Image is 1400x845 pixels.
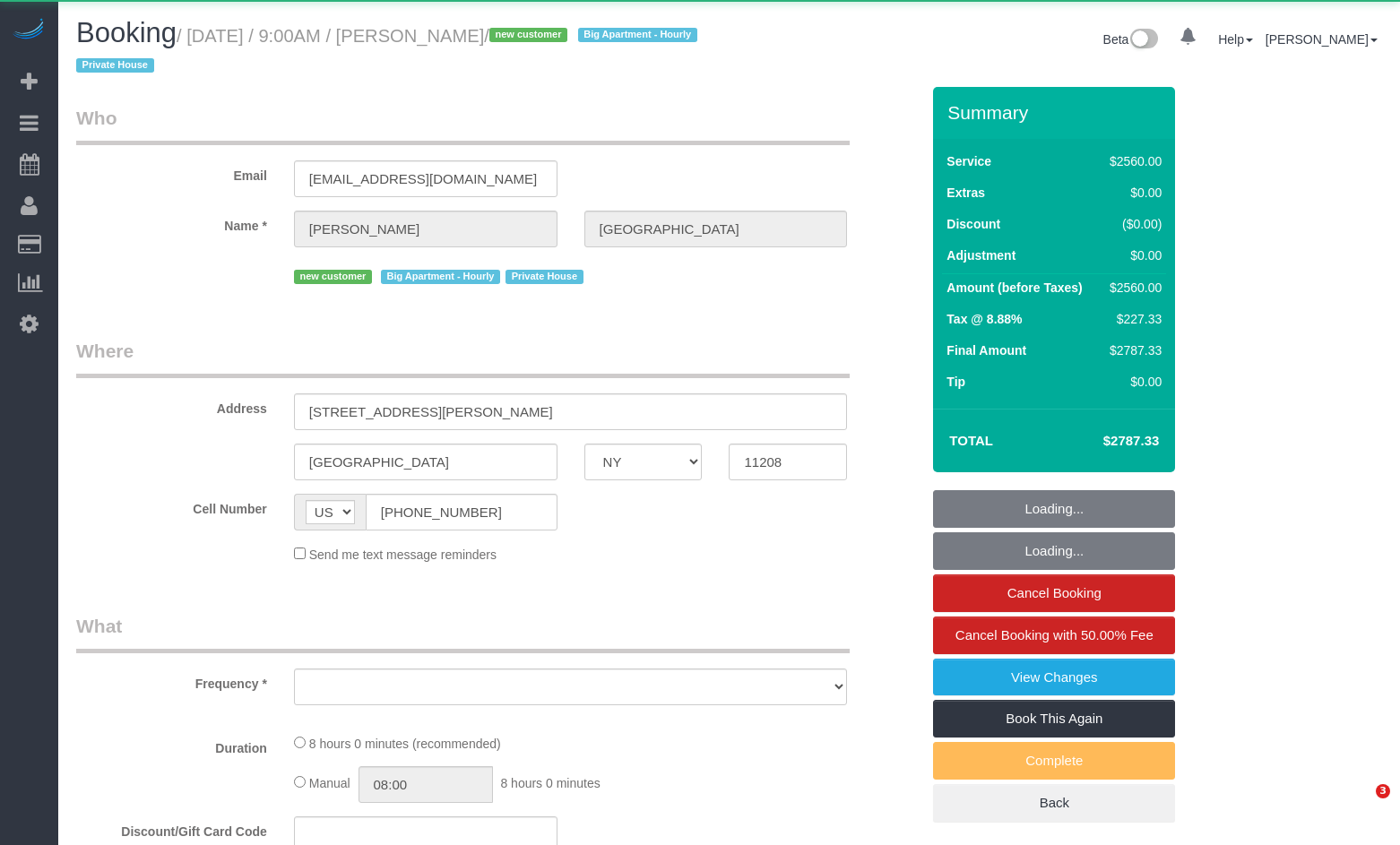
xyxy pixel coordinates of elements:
[946,373,965,391] label: Tip
[76,26,703,76] small: / [DATE] / 9:00AM / [PERSON_NAME]
[1339,784,1382,827] iframe: Intercom live chat
[309,548,497,562] span: Send me text message reminders
[1104,152,1162,170] div: $2560.00
[1050,434,1159,449] h4: $2787.33
[578,28,697,42] span: Big Apartment - Hourly
[946,184,985,202] label: Extras
[1128,29,1158,52] img: New interface
[506,270,583,284] span: Private House
[729,444,847,480] input: Zip Code
[933,659,1175,696] a: View Changes
[1104,310,1162,328] div: $227.33
[933,700,1175,737] a: Book This Again
[1103,32,1159,47] a: Beta
[76,58,154,73] span: Private House
[946,152,991,170] label: Service
[76,338,850,378] legend: Where
[1104,341,1162,359] div: $2787.33
[63,494,281,518] label: Cell Number
[500,776,600,790] span: 8 hours 0 minutes
[946,246,1015,264] label: Adjustment
[366,494,557,530] input: Cell Number
[946,310,1022,328] label: Tax @ 8.88%
[294,444,557,480] input: City
[63,160,281,185] label: Email
[1104,373,1162,391] div: $0.00
[76,17,177,48] span: Booking
[1104,279,1162,297] div: $2560.00
[1104,184,1162,202] div: $0.00
[76,105,850,145] legend: Who
[63,816,281,841] label: Discount/Gift Card Code
[294,270,372,284] span: new customer
[63,733,281,757] label: Duration
[946,215,1000,233] label: Discount
[955,627,1154,642] span: Cancel Booking with 50.00% Fee
[1376,784,1390,798] span: 3
[63,211,281,235] label: Name *
[309,776,350,790] span: Manual
[1104,215,1162,233] div: ($0.00)
[76,613,850,653] legend: What
[1104,246,1162,264] div: $0.00
[1266,32,1378,47] a: [PERSON_NAME]
[381,270,500,284] span: Big Apartment - Hourly
[949,433,993,448] strong: Total
[584,211,848,247] input: Last Name
[947,102,1166,123] h3: Summary
[11,18,47,43] img: Automaid Logo
[294,160,557,197] input: Email
[63,668,281,693] label: Frequency *
[309,737,501,751] span: 8 hours 0 minutes (recommended)
[933,784,1175,822] a: Back
[489,28,567,42] span: new customer
[63,393,281,418] label: Address
[1218,32,1253,47] a: Help
[946,279,1082,297] label: Amount (before Taxes)
[294,211,557,247] input: First Name
[933,617,1175,654] a: Cancel Booking with 50.00% Fee
[946,341,1026,359] label: Final Amount
[933,574,1175,612] a: Cancel Booking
